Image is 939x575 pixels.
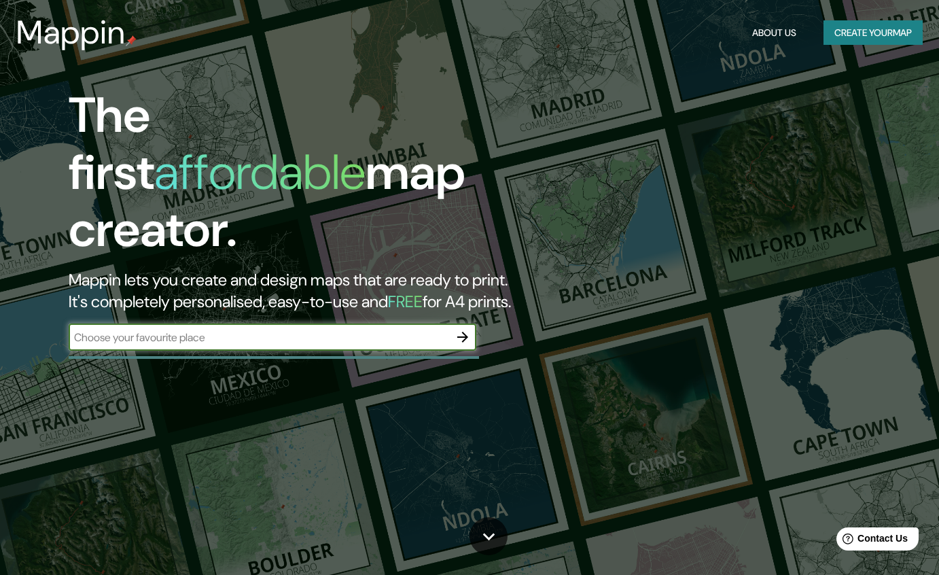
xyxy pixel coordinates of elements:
button: Create yourmap [823,20,923,46]
h1: affordable [154,141,366,204]
img: mappin-pin [126,35,137,46]
button: About Us [747,20,802,46]
h2: Mappin lets you create and design maps that are ready to print. It's completely personalised, eas... [69,269,538,313]
input: Choose your favourite place [69,330,449,345]
iframe: Help widget launcher [818,522,924,560]
h5: FREE [388,291,423,312]
h3: Mappin [16,14,126,52]
h1: The first map creator. [69,87,538,269]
